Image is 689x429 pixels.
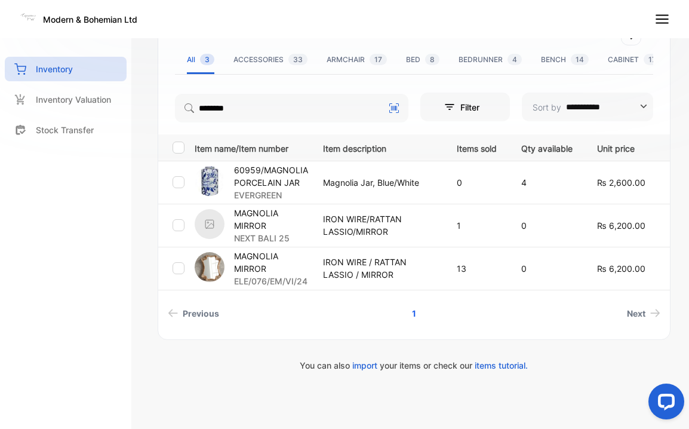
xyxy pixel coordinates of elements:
p: NEXT BALI 25 [234,232,308,244]
a: Page 1 is your current page [398,302,430,324]
p: MAGNOLIA MIRROR [234,207,308,232]
div: CABINET [608,54,661,65]
p: Sort by [533,101,561,114]
a: Stock Transfer [5,118,127,142]
div: ARMCHAIR [327,54,387,65]
a: Inventory Valuation [5,87,127,112]
span: ₨ 2,600.00 [597,177,645,188]
span: 14 [571,54,589,65]
a: Inventory [5,57,127,81]
img: item [195,166,224,196]
p: Item description [323,140,432,155]
span: 3 [200,54,214,65]
p: IRON WIRE/RATTAN LASSIO/MIRROR [323,213,432,238]
img: item [195,252,224,282]
span: ₨ 6,200.00 [597,263,645,274]
p: EVERGREEN [234,189,308,201]
p: Inventory Valuation [36,93,111,106]
p: You can also your items or check our [158,359,670,372]
div: All [187,54,214,65]
div: BED [406,54,439,65]
p: 1 [457,219,497,232]
a: Next page [622,302,665,324]
a: Previous page [163,302,224,324]
p: Items sold [457,140,497,155]
p: 60959/MAGNOLIA PORCELAIN JAR [234,164,308,189]
img: item [195,209,224,239]
p: 4 [521,176,573,189]
iframe: LiveChat chat widget [639,379,689,429]
p: Qty available [521,140,573,155]
span: 4 [507,54,522,65]
p: ELE/076/EM/VI/24 [234,275,308,287]
div: BENCH [541,54,589,65]
div: ACCESSORIES [233,54,307,65]
p: 0 [521,219,573,232]
p: 13 [457,262,497,275]
p: Unit price [597,140,645,155]
span: 17 [370,54,387,65]
p: Inventory [36,63,73,75]
p: Item name/Item number [195,140,308,155]
span: ₨ 6,200.00 [597,220,645,231]
p: 0 [521,262,573,275]
span: items tutorial. [475,360,528,370]
img: Logo [19,8,37,26]
p: Modern & Bohemian Ltd [43,13,137,26]
span: Previous [183,307,219,320]
span: 33 [288,54,307,65]
span: Next [627,307,645,320]
button: Sort by [522,93,653,121]
span: import [352,360,377,370]
p: Magnolia Jar, Blue/White [323,176,432,189]
span: 17 [644,54,661,65]
p: 0 [457,176,497,189]
p: Stock Transfer [36,124,94,136]
p: IRON WIRE / RATTAN LASSIO / MIRROR [323,256,432,281]
span: 8 [425,54,439,65]
ul: Pagination [158,302,670,324]
p: MAGNOLIA MIRROR [234,250,308,275]
div: BEDRUNNER [459,54,522,65]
